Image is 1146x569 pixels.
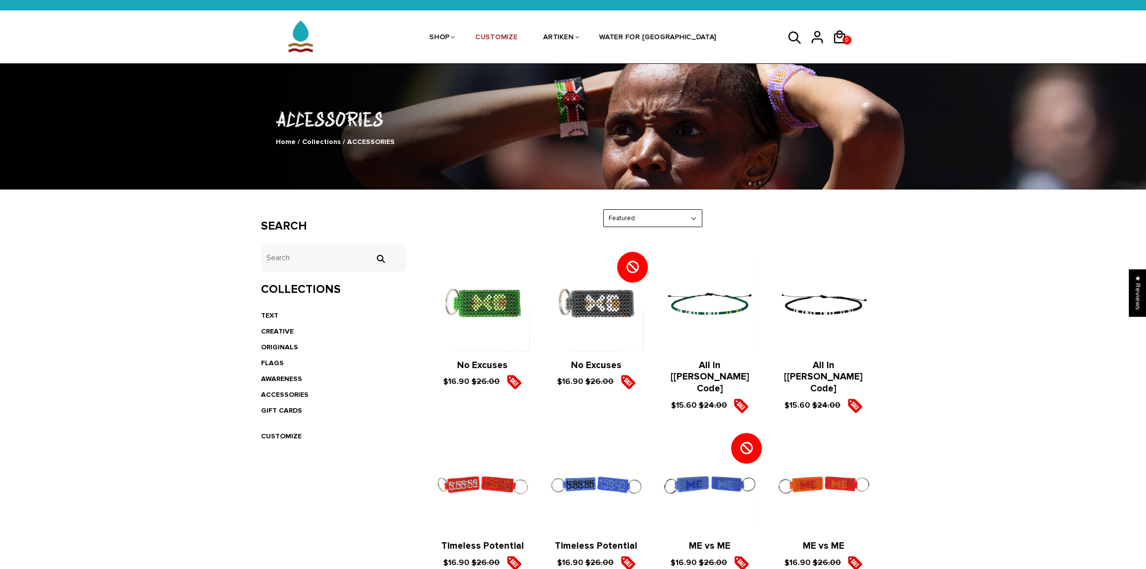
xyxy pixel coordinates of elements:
[832,47,854,49] a: 0
[671,558,697,568] span: $16.90
[784,558,810,568] span: $16.90
[670,360,749,395] a: All In [[PERSON_NAME] Code]
[698,400,727,410] s: $24.00
[443,558,469,568] span: $16.90
[699,558,727,568] s: $26.00
[555,540,637,552] a: Timeless Potential
[261,432,302,440] a: CUSTOMIZE
[557,558,583,568] span: $16.90
[302,138,341,146] a: Collections
[261,390,309,399] a: ACCESSORIES
[812,400,840,410] s: $24.00
[261,311,278,320] a: TEXT
[370,254,390,263] input: Search
[599,12,717,64] a: WATER FOR [GEOGRAPHIC_DATA]
[443,377,469,386] span: $16.90
[261,244,406,272] input: Search
[671,400,696,410] span: $15.60
[689,540,730,552] a: ME vs ME
[733,398,748,413] img: sale5.png
[585,558,614,568] s: $26.00
[543,12,573,64] a: ARTIKEN
[261,105,885,132] h1: ACCESSORIES
[571,360,622,371] a: No Excuses
[261,219,406,234] h3: Search
[457,360,508,371] a: No Excuses
[475,12,518,64] a: CUSTOMIZE
[441,540,524,552] a: Timeless Potential
[261,375,302,383] a: AWARENESS
[261,343,298,351] a: ORIGINALS
[784,400,810,410] span: $15.60
[847,398,862,413] img: sale5.png
[812,558,840,568] s: $26.00
[471,377,500,386] s: $26.00
[557,377,583,386] span: $16.90
[298,138,300,146] span: /
[261,327,294,335] a: CREATIVE
[429,12,450,64] a: SHOP
[471,558,500,568] s: $26.00
[343,138,345,146] span: /
[784,360,863,395] a: All In [[PERSON_NAME] Code]
[261,283,406,297] h3: Collections
[261,359,284,367] a: FLAGS
[276,138,296,146] a: Home
[843,33,851,47] span: 0
[621,375,635,389] img: sale5.png
[507,375,521,389] img: sale5.png
[585,377,614,386] s: $26.00
[347,138,395,146] span: ACCESSORIES
[261,406,302,415] a: GIFT CARDS
[802,540,844,552] a: ME vs ME
[1129,269,1146,316] div: Click to open Judge.me floating reviews tab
